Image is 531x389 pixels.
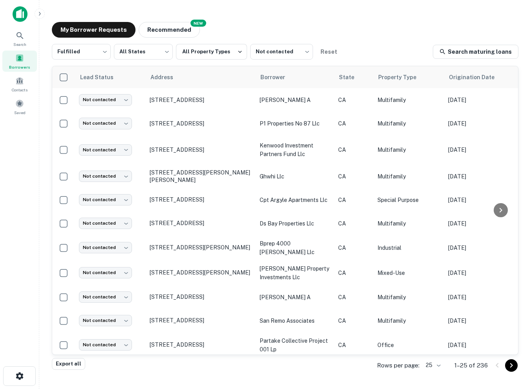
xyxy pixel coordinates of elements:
[79,171,132,182] div: Not contacted
[139,22,200,38] button: Recommended
[14,109,26,116] span: Saved
[377,269,440,277] p: Mixed-Use
[79,144,132,156] div: Not contacted
[377,119,440,128] p: Multifamily
[260,172,330,181] p: ghwhi llc
[448,172,515,181] p: [DATE]
[260,196,330,204] p: cpt argyle apartments llc
[377,219,440,228] p: Multifamily
[13,41,26,47] span: Search
[448,196,515,204] p: [DATE]
[377,96,440,104] p: Multifamily
[150,293,252,300] p: [STREET_ADDRESS]
[454,361,488,370] p: 1–25 of 236
[338,145,370,154] p: CA
[448,119,515,128] p: [DATE]
[448,145,515,154] p: [DATE]
[150,120,252,127] p: [STREET_ADDRESS]
[150,317,252,324] p: [STREET_ADDRESS]
[423,360,442,371] div: 25
[79,94,132,105] div: Not contacted
[256,66,334,88] th: Borrower
[448,293,515,302] p: [DATE]
[338,96,370,104] p: CA
[448,269,515,277] p: [DATE]
[260,73,295,82] span: Borrower
[377,316,440,325] p: Multifamily
[377,244,440,252] p: Industrial
[52,42,111,62] div: Fulfilled
[374,66,444,88] th: Property Type
[79,339,132,351] div: Not contacted
[150,269,252,276] p: [STREET_ADDRESS][PERSON_NAME]
[150,196,252,203] p: [STREET_ADDRESS]
[316,44,341,60] button: Reset
[75,66,146,88] th: Lead Status
[176,44,247,60] button: All Property Types
[377,196,440,204] p: Special Purpose
[433,45,518,59] a: Search maturing loans
[250,42,313,62] div: Not contacted
[79,315,132,326] div: Not contacted
[377,361,419,370] p: Rows per page:
[79,267,132,278] div: Not contacted
[150,146,252,153] p: [STREET_ADDRESS]
[449,73,505,82] span: Origination Date
[444,66,519,88] th: Origination Date
[338,219,370,228] p: CA
[79,291,132,303] div: Not contacted
[13,6,27,22] img: capitalize-icon.png
[378,73,427,82] span: Property Type
[150,220,252,227] p: [STREET_ADDRESS]
[150,96,252,104] p: [STREET_ADDRESS]
[448,219,515,228] p: [DATE]
[505,359,518,372] button: Go to next page
[146,66,256,88] th: Address
[2,51,37,72] div: Borrowers
[2,28,37,49] a: Search
[12,87,27,93] span: Contacts
[190,20,206,27] div: NEW
[260,119,330,128] p: p1 properties no 87 llc
[338,316,370,325] p: CA
[2,96,37,117] a: Saved
[492,326,531,364] iframe: Chat Widget
[114,42,173,62] div: All States
[79,194,132,205] div: Not contacted
[260,96,330,104] p: [PERSON_NAME] a
[377,341,440,349] p: Office
[260,336,330,354] p: partake collective project 001 lp
[377,172,440,181] p: Multifamily
[338,172,370,181] p: CA
[150,244,252,251] p: [STREET_ADDRESS][PERSON_NAME]
[80,73,124,82] span: Lead Status
[150,341,252,348] p: [STREET_ADDRESS]
[260,293,330,302] p: [PERSON_NAME] a
[260,316,330,325] p: san remo associates
[448,341,515,349] p: [DATE]
[2,73,37,95] a: Contacts
[448,96,515,104] p: [DATE]
[377,293,440,302] p: Multifamily
[260,141,330,158] p: kenwood investment partners fund llc
[9,64,30,70] span: Borrowers
[79,218,132,229] div: Not contacted
[150,73,183,82] span: Address
[448,244,515,252] p: [DATE]
[338,244,370,252] p: CA
[338,119,370,128] p: CA
[334,66,374,88] th: State
[339,73,364,82] span: State
[338,269,370,277] p: CA
[338,196,370,204] p: CA
[52,358,85,370] button: Export all
[260,264,330,282] p: [PERSON_NAME] property investments llc
[260,239,330,256] p: bprep 4000 [PERSON_NAME] llc
[52,22,135,38] button: My Borrower Requests
[260,219,330,228] p: ds bay properties llc
[448,316,515,325] p: [DATE]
